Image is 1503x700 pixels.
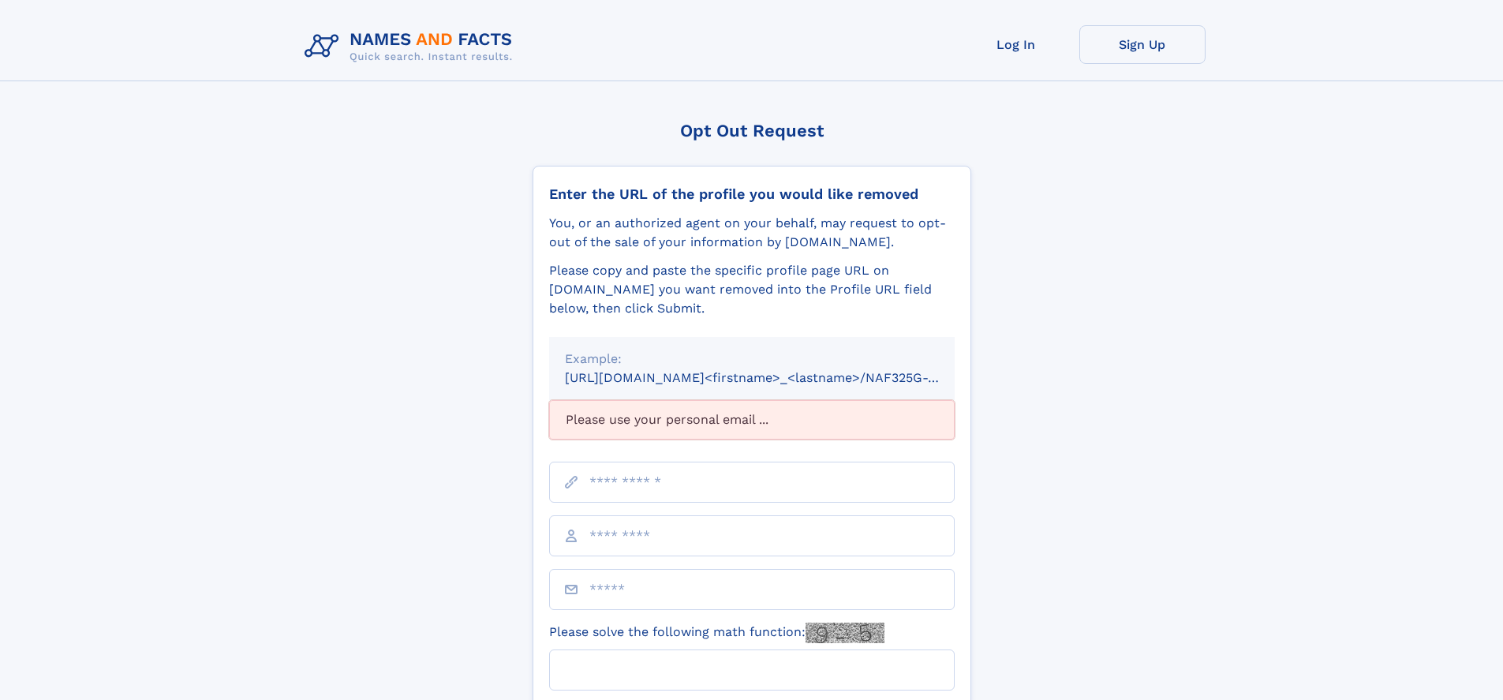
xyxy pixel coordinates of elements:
a: Log In [953,25,1079,64]
label: Please solve the following math function: [549,623,884,643]
small: [URL][DOMAIN_NAME]<firstname>_<lastname>/NAF325G-xxxxxxxx [565,370,985,385]
img: Logo Names and Facts [298,25,525,68]
div: Please copy and paste the specific profile page URL on [DOMAIN_NAME] you want removed into the Pr... [549,261,955,318]
div: Enter the URL of the profile you would like removed [549,185,955,203]
div: Example: [565,350,939,369]
div: Opt Out Request [533,121,971,140]
div: Please use your personal email ... [549,400,955,440]
div: You, or an authorized agent on your behalf, may request to opt-out of the sale of your informatio... [549,214,955,252]
a: Sign Up [1079,25,1206,64]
